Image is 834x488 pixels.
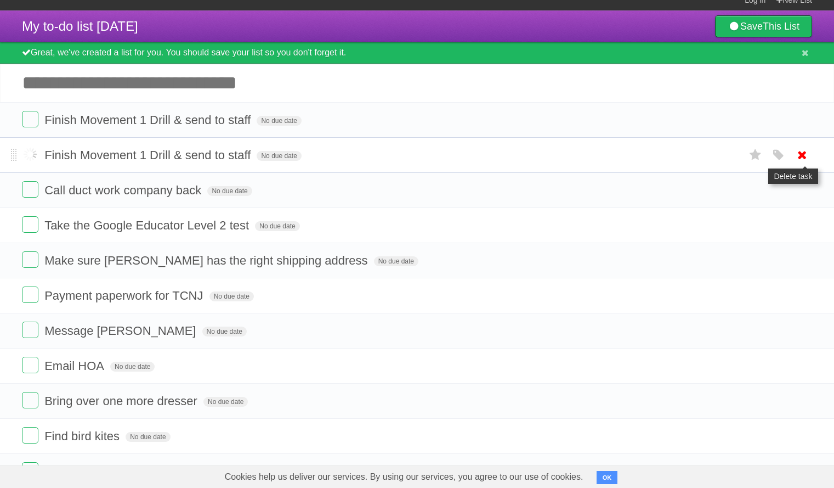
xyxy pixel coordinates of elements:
label: Done [22,462,38,479]
span: Cookies help us deliver our services. By using our services, you agree to our use of cookies. [214,466,594,488]
span: Make sure [PERSON_NAME] has the right shipping address [44,254,370,267]
label: Done [22,181,38,198]
label: Done [22,322,38,338]
span: No due date [257,151,301,161]
label: Star task [745,146,766,164]
span: Take the Google Educator Level 2 test [44,218,252,232]
span: No due date [126,432,170,442]
span: No due date [257,116,301,126]
span: No due date [203,397,248,407]
span: No due date [374,256,418,266]
label: Done [22,392,38,408]
span: Finish Movement 1 Drill & send to staff [44,148,253,162]
span: No due date [255,221,299,231]
span: Email HOA [44,359,107,373]
span: Message [PERSON_NAME] [44,324,198,338]
span: pay Aqua bill [44,464,116,478]
a: SaveThis List [715,15,812,37]
label: Done [22,216,38,233]
span: Bring over one more dresser [44,394,200,408]
label: Done [22,427,38,444]
span: Find bird kites [44,429,122,443]
span: No due date [207,186,252,196]
label: Done [22,111,38,127]
span: Call duct work company back [44,183,204,197]
label: Done [22,287,38,303]
label: Done [22,146,38,162]
span: No due date [209,291,254,301]
label: Done [22,251,38,268]
span: No due date [110,362,155,372]
button: OK [597,471,618,484]
span: Payment paperwork for TCNJ [44,289,206,302]
span: Finish Movement 1 Drill & send to staff [44,113,253,127]
span: My to-do list [DATE] [22,19,138,33]
span: No due date [202,327,247,336]
label: Done [22,357,38,373]
b: This List [763,21,799,32]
